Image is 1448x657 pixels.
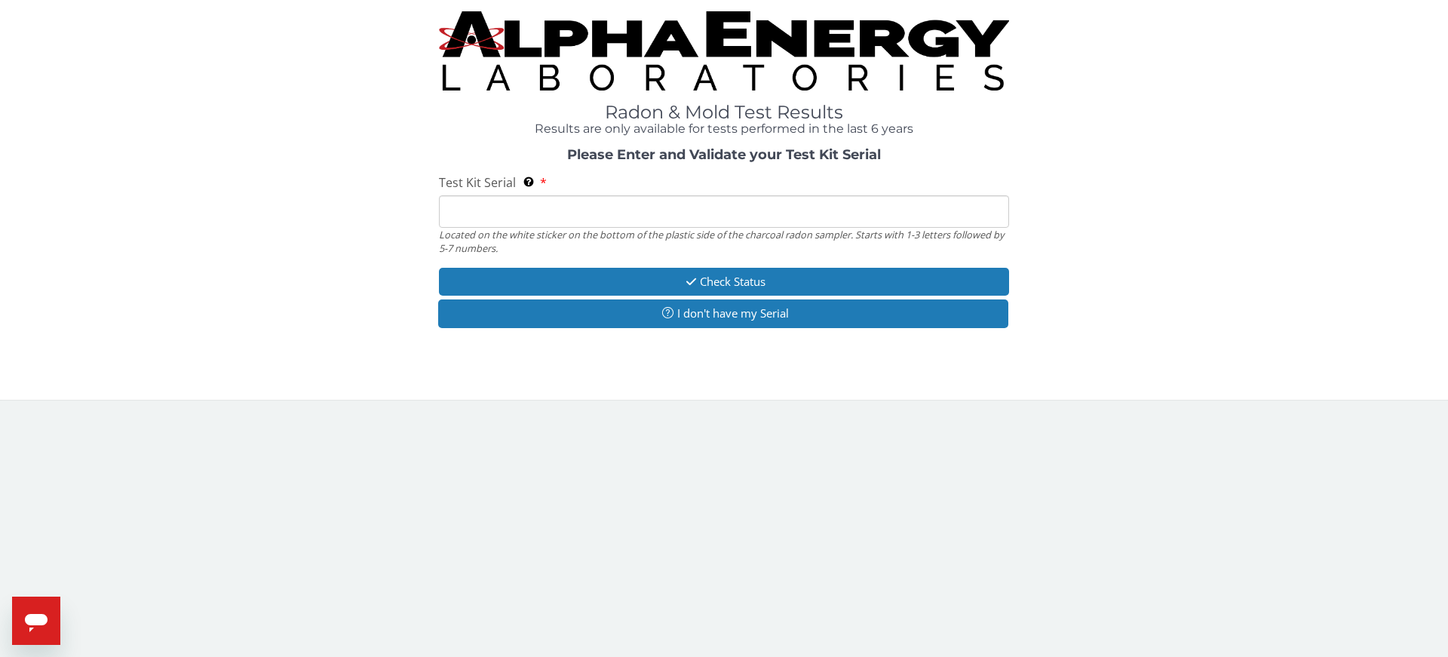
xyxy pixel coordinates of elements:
[439,174,516,191] span: Test Kit Serial
[439,268,1009,296] button: Check Status
[12,597,60,645] iframe: Button to launch messaging window
[439,122,1009,136] h4: Results are only available for tests performed in the last 6 years
[439,228,1009,256] div: Located on the white sticker on the bottom of the plastic side of the charcoal radon sampler. Sta...
[439,103,1009,122] h1: Radon & Mold Test Results
[567,146,881,163] strong: Please Enter and Validate your Test Kit Serial
[439,11,1009,91] img: TightCrop.jpg
[438,299,1008,327] button: I don't have my Serial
